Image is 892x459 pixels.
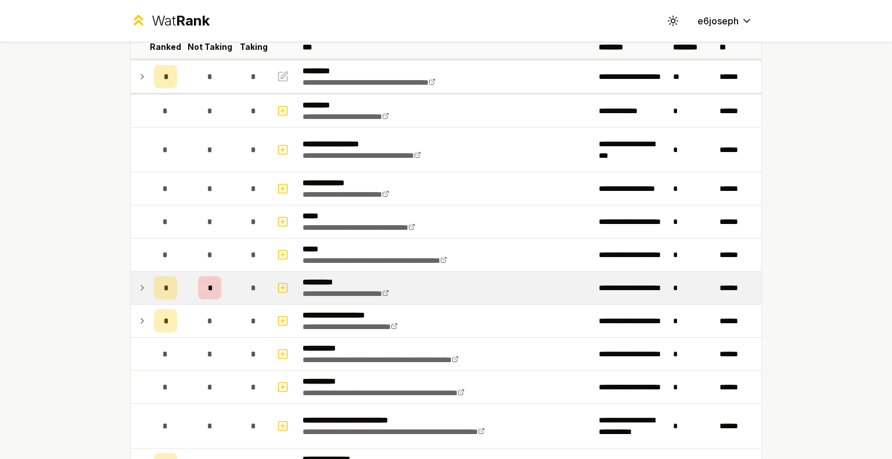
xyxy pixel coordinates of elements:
span: e6joseph [697,14,739,28]
p: Taking [240,41,268,53]
span: Rank [176,12,210,29]
p: Ranked [150,41,181,53]
a: WatRank [130,12,210,30]
p: Not Taking [188,41,232,53]
button: e6joseph [688,10,762,31]
div: Wat [152,12,210,30]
